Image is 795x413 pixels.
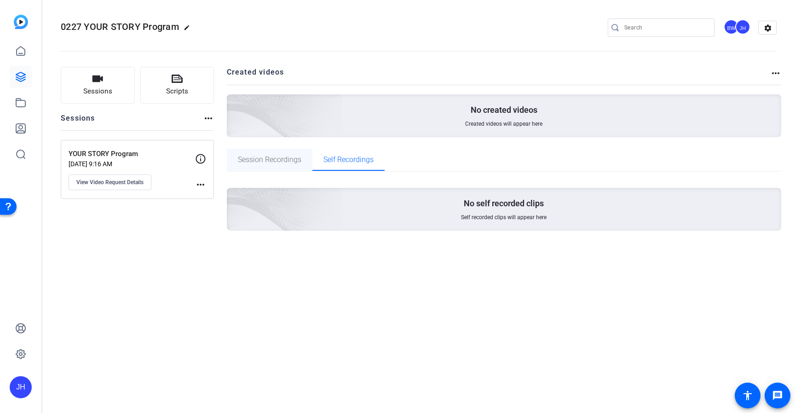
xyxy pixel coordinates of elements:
[61,113,95,130] h2: Sessions
[735,19,750,35] div: JH
[140,67,214,104] button: Scripts
[124,3,343,203] img: Creted videos background
[166,86,188,97] span: Scripts
[770,68,781,79] mat-icon: more_horiz
[61,21,179,32] span: 0227 YOUR STORY Program
[10,376,32,398] div: JH
[724,19,740,35] ngx-avatar: Brandon Wilson
[227,67,771,85] h2: Created videos
[759,21,777,35] mat-icon: settings
[461,214,547,221] span: Self recorded clips will appear here
[83,86,112,97] span: Sessions
[124,97,343,297] img: Creted videos background
[61,67,135,104] button: Sessions
[464,198,544,209] p: No self recorded clips
[724,19,739,35] div: BW
[69,160,195,168] p: [DATE] 9:16 AM
[76,179,144,186] span: View Video Request Details
[69,175,151,190] button: View Video Request Details
[624,22,707,33] input: Search
[742,390,753,401] mat-icon: accessibility
[471,105,537,116] p: No created videos
[195,179,206,190] mat-icon: more_horiz
[69,149,195,159] p: YOUR STORY Program
[238,156,301,163] span: Session Recordings
[14,15,28,29] img: blue-gradient.svg
[735,19,751,35] ngx-avatar: Josh Hoepner
[465,120,542,128] span: Created videos will appear here
[772,390,783,401] mat-icon: message
[323,156,374,163] span: Self Recordings
[203,113,214,124] mat-icon: more_horiz
[184,24,195,35] mat-icon: edit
